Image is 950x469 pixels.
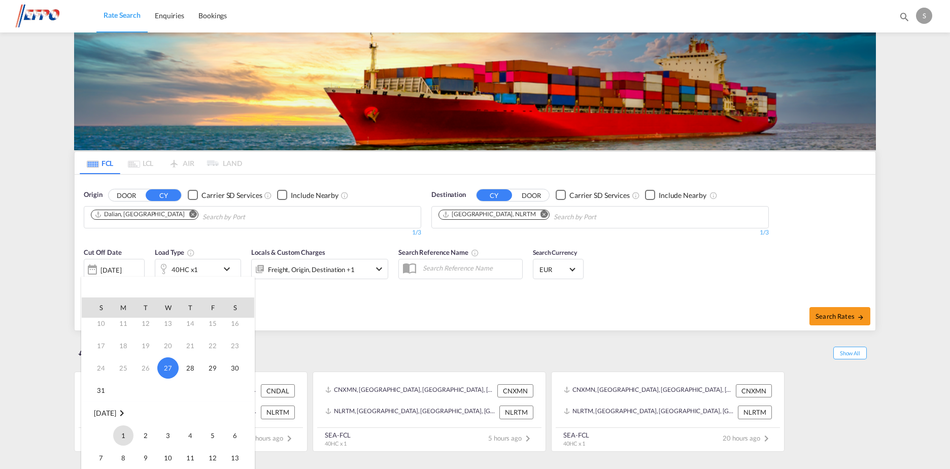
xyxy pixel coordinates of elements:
td: Tuesday September 9 2025 [134,447,157,469]
td: Friday September 5 2025 [201,424,224,447]
td: Monday August 18 2025 [112,334,134,357]
span: 7 [91,448,111,468]
span: 5 [202,425,223,446]
td: Thursday September 4 2025 [179,424,201,447]
span: 31 [91,380,111,400]
td: Saturday August 30 2025 [224,357,254,379]
td: Tuesday August 26 2025 [134,357,157,379]
span: 6 [225,425,245,446]
td: Thursday September 11 2025 [179,447,201,469]
tr: Week 1 [82,424,254,447]
span: 29 [202,358,223,378]
span: 1 [113,425,133,446]
span: 9 [135,448,156,468]
td: Monday September 8 2025 [112,447,134,469]
td: Wednesday September 10 2025 [157,447,179,469]
span: 30 [225,358,245,378]
span: 10 [158,448,178,468]
td: Thursday August 14 2025 [179,312,201,334]
td: Wednesday September 3 2025 [157,424,179,447]
td: September 2025 [82,401,254,424]
td: Wednesday August 20 2025 [157,334,179,357]
td: Tuesday September 2 2025 [134,424,157,447]
td: Saturday August 23 2025 [224,334,254,357]
td: Thursday August 28 2025 [179,357,201,379]
span: 12 [202,448,223,468]
tr: Week 6 [82,379,254,402]
span: 2 [135,425,156,446]
tr: Week 5 [82,357,254,379]
span: 8 [113,448,133,468]
th: S [82,297,112,318]
span: 11 [180,448,200,468]
th: F [201,297,224,318]
th: S [224,297,254,318]
td: Friday August 29 2025 [201,357,224,379]
tr: Week 4 [82,334,254,357]
span: 13 [225,448,245,468]
td: Monday August 25 2025 [112,357,134,379]
td: Sunday August 24 2025 [82,357,112,379]
td: Friday September 12 2025 [201,447,224,469]
td: Thursday August 21 2025 [179,334,201,357]
td: Sunday August 31 2025 [82,379,112,402]
td: Tuesday August 19 2025 [134,334,157,357]
th: M [112,297,134,318]
th: W [157,297,179,318]
td: Monday September 1 2025 [112,424,134,447]
span: 3 [158,425,178,446]
td: Wednesday August 13 2025 [157,312,179,334]
span: 4 [180,425,200,446]
span: 27 [157,357,179,379]
td: Friday August 15 2025 [201,312,224,334]
td: Wednesday August 27 2025 [157,357,179,379]
td: Monday August 11 2025 [112,312,134,334]
td: Sunday August 10 2025 [82,312,112,334]
td: Saturday September 6 2025 [224,424,254,447]
tr: Week undefined [82,401,254,424]
th: T [179,297,201,318]
td: Sunday September 7 2025 [82,447,112,469]
td: Tuesday August 12 2025 [134,312,157,334]
tr: Week 3 [82,312,254,334]
td: Saturday August 16 2025 [224,312,254,334]
td: Saturday September 13 2025 [224,447,254,469]
td: Sunday August 17 2025 [82,334,112,357]
td: Friday August 22 2025 [201,334,224,357]
span: 28 [180,358,200,378]
span: [DATE] [94,409,116,417]
th: T [134,297,157,318]
tr: Week 2 [82,447,254,469]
